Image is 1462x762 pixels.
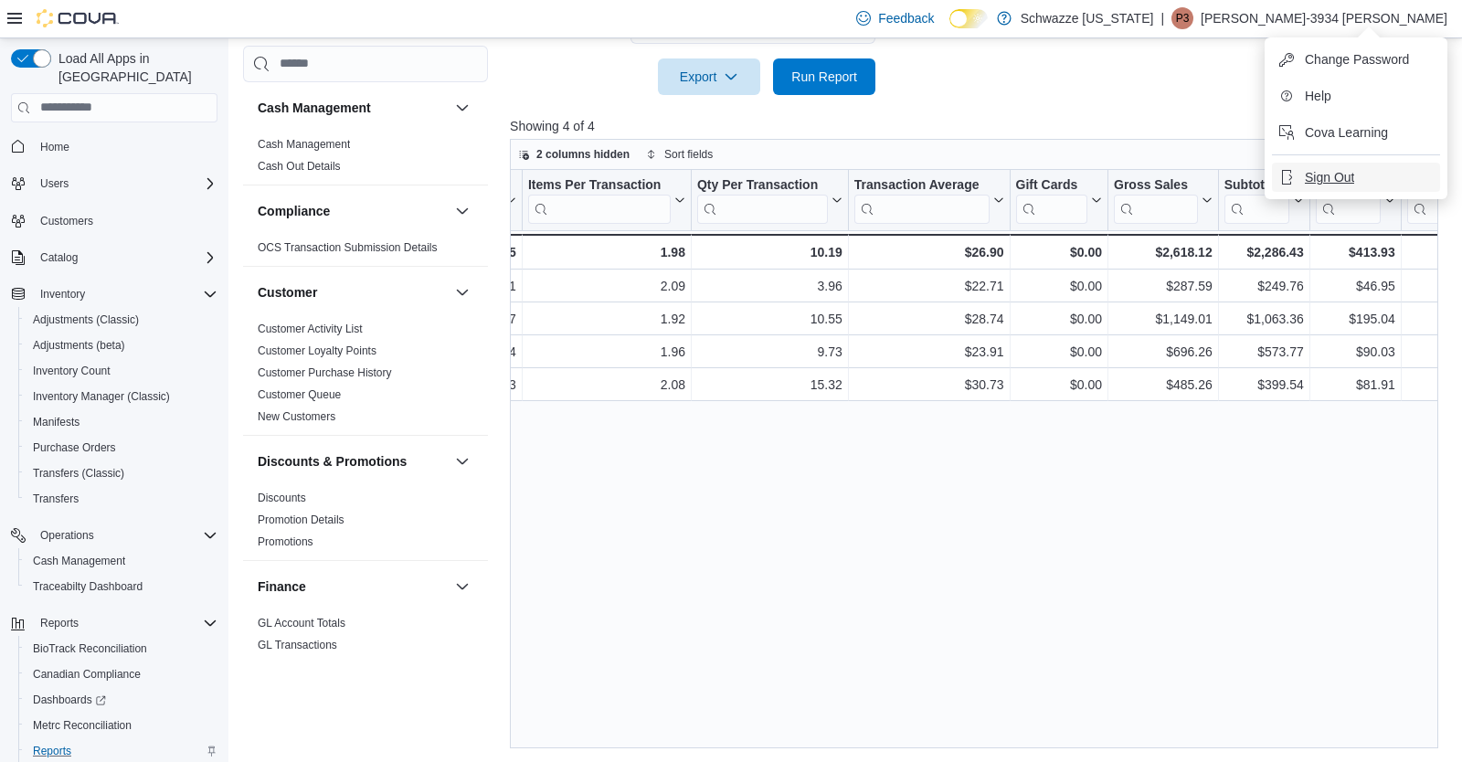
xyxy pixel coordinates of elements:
span: Cova Learning [1305,123,1388,142]
div: $23.91 [854,341,1004,363]
span: Cash Management [33,554,125,568]
button: Users [4,171,225,196]
a: Cash Out Details [258,160,341,173]
input: Dark Mode [949,9,988,28]
button: Metrc Reconciliation [18,713,225,738]
span: Reports [33,612,217,634]
div: Transaction Average [854,176,990,223]
span: Canadian Compliance [26,663,217,685]
div: 10.55 [697,308,842,330]
div: $399.54 [1224,374,1304,396]
button: Sign Out [1272,163,1440,192]
div: $0.00 [1016,241,1102,263]
button: Customer [258,283,448,302]
span: Inventory Count [26,360,217,382]
span: Cash Out Details [258,159,341,174]
span: GL Account Totals [258,616,345,630]
img: Cova [37,9,119,27]
button: Inventory Manager (Classic) [18,384,225,409]
button: Inventory [33,283,92,305]
button: Reports [33,612,86,634]
span: Run Report [791,68,857,86]
span: Users [33,173,217,195]
button: Reports [4,610,225,636]
button: Users [33,173,76,195]
div: $195.04 [1316,308,1395,330]
div: $30.73 [854,374,1004,396]
button: Discounts & Promotions [258,452,448,471]
span: Sign Out [1305,168,1354,186]
a: Metrc Reconciliation [26,714,139,736]
a: Cash Management [258,138,350,151]
span: New Customers [258,409,335,424]
div: $573.77 [1224,341,1304,363]
a: Dashboards [26,689,113,711]
div: Gross Sales [1114,176,1198,194]
a: Purchase Orders [26,437,123,459]
span: Catalog [33,247,217,269]
button: Items Per Transaction [528,176,685,223]
span: Cash Management [258,137,350,152]
div: 3.96 [697,275,842,297]
button: Qty Per Transaction [697,176,842,223]
span: Operations [40,528,94,543]
h3: Customer [258,283,317,302]
a: Manifests [26,411,87,433]
span: Manifests [33,415,79,429]
span: Transfers [33,492,79,506]
a: Dashboards [18,687,225,713]
div: $485.26 [1114,374,1213,396]
div: 1.92 [528,308,685,330]
span: Sort fields [664,147,713,162]
div: Finance [243,612,488,663]
span: Transfers [26,488,217,510]
a: Transfers (Classic) [26,462,132,484]
span: Reports [33,744,71,758]
button: Transaction Average [854,176,1004,223]
span: Adjustments (Classic) [26,309,217,331]
span: Dashboards [33,693,106,707]
div: Gross Sales [1114,176,1198,223]
span: Users [40,176,69,191]
button: Gross Sales [1114,176,1213,223]
span: Discounts [258,491,306,505]
span: Inventory [33,283,217,305]
button: Catalog [33,247,85,269]
div: $28.74 [854,308,1004,330]
div: Gift Cards [1016,176,1087,194]
span: Traceabilty Dashboard [33,579,143,594]
button: Operations [33,524,101,546]
button: Manifests [18,409,225,435]
a: BioTrack Reconciliation [26,638,154,660]
a: Customer Purchase History [258,366,392,379]
div: Subtotal [1224,176,1289,223]
a: Canadian Compliance [26,663,148,685]
a: Customers [33,210,101,232]
div: 15.32 [697,374,842,396]
div: $2,618.12 [1114,241,1213,263]
span: Catalog [40,250,78,265]
h3: Compliance [258,202,330,220]
div: $90.03 [1316,341,1395,363]
a: GL Transactions [258,639,337,651]
div: $413.93 [1316,241,1395,263]
span: Reports [26,740,217,762]
button: Total Tax [1316,176,1395,223]
button: Customers [4,207,225,234]
div: Transaction Average [854,176,990,194]
button: Operations [4,523,225,548]
p: [PERSON_NAME]-3934 [PERSON_NAME] [1201,7,1447,29]
span: OCS Transaction Submission Details [258,240,438,255]
div: Qty Per Transaction [697,176,828,194]
span: Promotion Details [258,513,344,527]
div: Discounts & Promotions [243,487,488,560]
button: Gift Cards [1016,176,1102,223]
div: Customer [243,318,488,435]
button: Subtotal [1224,176,1304,223]
a: Promotion Details [258,513,344,526]
span: Customer Activity List [258,322,363,336]
span: Transfers (Classic) [26,462,217,484]
a: Reports [26,740,79,762]
a: Home [33,136,77,158]
a: Adjustments (beta) [26,334,132,356]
